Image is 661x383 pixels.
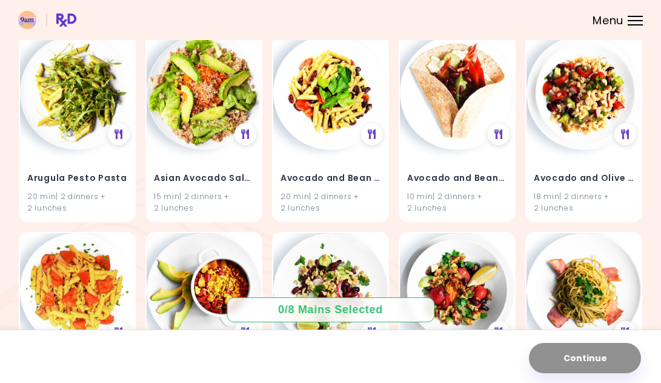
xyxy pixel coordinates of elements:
[614,321,636,343] div: See Meal Plan
[361,123,383,145] div: See Meal Plan
[614,123,636,145] div: See Meal Plan
[18,11,76,29] img: RxDiet
[488,321,510,343] div: See Meal Plan
[27,169,127,188] h4: Arugula Pesto Pasta
[234,123,256,145] div: See Meal Plan
[281,169,380,188] h4: Avocado and Bean Pasta Salad
[154,169,254,188] h4: Asian Avocado Salad
[154,190,254,213] div: 15 min | 2 dinners + 2 lunches
[534,190,634,213] div: 18 min | 2 dinners + 2 lunches
[593,15,623,26] span: Menu
[27,190,127,213] div: 20 min | 2 dinners + 2 lunches
[108,321,130,343] div: See Meal Plan
[488,123,510,145] div: See Meal Plan
[407,190,507,213] div: 10 min | 2 dinners + 2 lunches
[407,169,507,188] h4: Avocado and Beans Burritos
[534,169,634,188] h4: Avocado and Olive Pasta Salad
[108,123,130,145] div: See Meal Plan
[529,343,641,373] button: Continue
[281,190,380,213] div: 20 min | 2 dinners + 2 lunches
[270,302,392,317] div: 0 / 8 Mains Selected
